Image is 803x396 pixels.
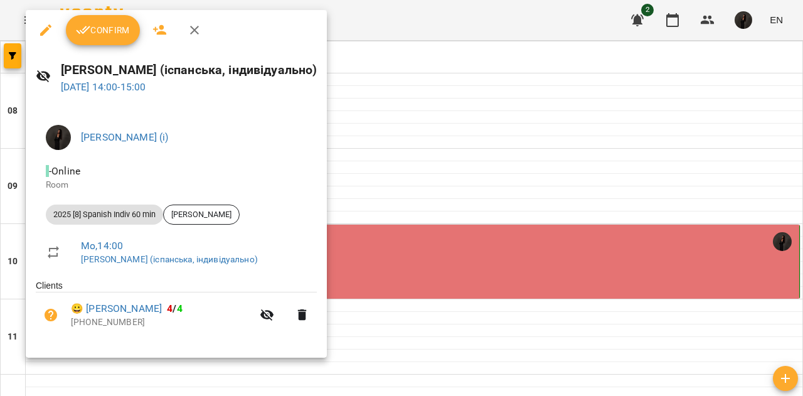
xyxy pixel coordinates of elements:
[167,302,173,314] span: 4
[81,240,123,252] a: Mo , 14:00
[167,302,182,314] b: /
[36,300,66,330] button: Unpaid. Bill the attendance?
[163,205,240,225] div: [PERSON_NAME]
[76,23,130,38] span: Confirm
[66,15,140,45] button: Confirm
[46,209,163,220] span: 2025 [8] Spanish Indiv 60 min
[61,81,146,93] a: [DATE] 14:00-15:00
[46,125,71,150] img: 5858c9cbb9d5886a1d49eb89d6c4f7a7.jpg
[61,60,317,80] h6: [PERSON_NAME] (іспанська, індивідуально)
[177,302,183,314] span: 4
[164,209,239,220] span: [PERSON_NAME]
[81,131,169,143] a: [PERSON_NAME] (і)
[81,254,258,264] a: [PERSON_NAME] (іспанська, індивідуально)
[46,179,307,191] p: Room
[71,316,252,329] p: [PHONE_NUMBER]
[46,165,83,177] span: - Online
[71,301,162,316] a: 😀 [PERSON_NAME]
[36,279,317,342] ul: Clients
